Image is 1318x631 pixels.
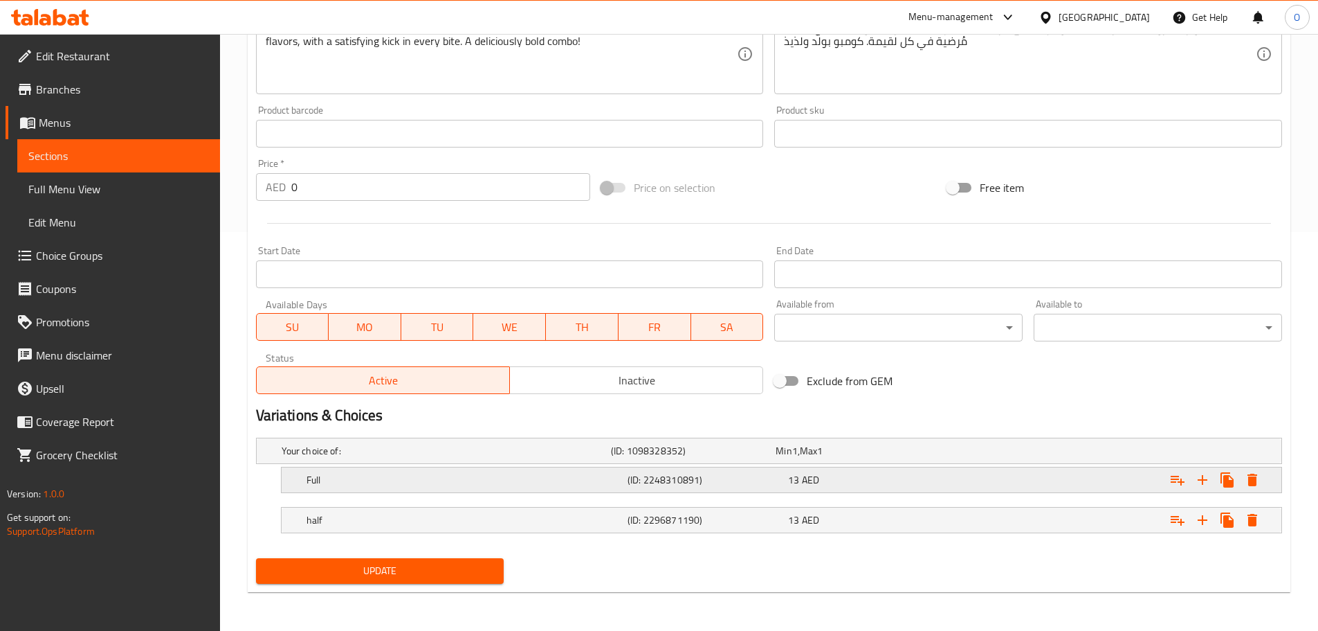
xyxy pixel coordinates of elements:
[6,372,220,405] a: Upsell
[784,21,1256,87] textarea: جبنة قشقوان ممزوجة بمحمرة منعشة وحارة، تخلق مزيجًا مثاليًا من نكهات كريمية ومدخنة، مع لمسة مُرضية...
[788,471,799,489] span: 13
[256,558,504,584] button: Update
[7,522,95,540] a: Support.OpsPlatform
[6,272,220,305] a: Coupons
[36,380,209,397] span: Upsell
[628,473,782,487] h5: (ID: 2248310891)
[611,444,770,458] h5: (ID: 1098328352)
[792,442,798,460] span: 1
[1059,10,1150,25] div: [GEOGRAPHIC_DATA]
[282,444,605,458] h5: Your choice of:
[36,414,209,430] span: Coverage Report
[515,371,758,391] span: Inactive
[619,313,691,341] button: FR
[17,206,220,239] a: Edit Menu
[17,139,220,172] a: Sections
[256,313,329,341] button: SU
[28,214,209,231] span: Edit Menu
[624,317,686,337] span: FR
[802,511,819,529] span: AED
[6,438,220,472] a: Grocery Checklist
[509,366,763,394] button: Inactive
[1190,468,1215,492] button: Add new choice
[776,444,935,458] div: ,
[6,239,220,272] a: Choice Groups
[6,73,220,106] a: Branches
[817,442,823,460] span: 1
[262,317,324,337] span: SU
[43,485,64,503] span: 1.0.0
[1215,468,1240,492] button: Clone new choice
[262,371,504,391] span: Active
[306,513,622,527] h5: half
[1294,10,1300,25] span: O
[256,366,510,394] button: Active
[1034,314,1282,341] div: ​
[807,373,893,389] span: Exclude from GEM
[329,313,401,341] button: MO
[479,317,540,337] span: WE
[6,405,220,438] a: Coverage Report
[401,313,474,341] button: TU
[774,314,1023,341] div: ​
[1190,508,1215,533] button: Add new choice
[36,48,209,64] span: Edit Restaurant
[36,247,209,264] span: Choice Groups
[1165,508,1190,533] button: Add choice group
[800,442,817,460] span: Max
[6,339,220,372] a: Menu disclaimer
[6,305,220,339] a: Promotions
[36,447,209,463] span: Grocery Checklist
[291,173,591,201] input: Please enter price
[256,405,1282,426] h2: Variations & Choices
[17,172,220,206] a: Full Menu View
[39,114,209,131] span: Menus
[282,508,1281,533] div: Expand
[36,347,209,364] span: Menu disclaimer
[788,511,799,529] span: 13
[634,179,715,196] span: Price on selection
[7,485,41,503] span: Version:
[1240,508,1265,533] button: Delete half
[36,81,209,98] span: Branches
[6,39,220,73] a: Edit Restaurant
[551,317,613,337] span: TH
[473,313,546,341] button: WE
[257,438,1281,463] div: Expand
[628,513,782,527] h5: (ID: 2296871190)
[267,562,493,580] span: Update
[36,281,209,297] span: Coupons
[774,120,1282,148] input: Please enter product sku
[282,468,1281,492] div: Expand
[256,120,764,148] input: Please enter product barcode
[802,471,819,489] span: AED
[776,442,791,460] span: Min
[7,508,71,526] span: Get support on:
[407,317,468,337] span: TU
[697,317,758,337] span: SA
[306,473,622,487] h5: Full
[266,21,738,87] textarea: Kashkaval cheese paired with tangy, spicy muhammara creates a perfect blend of creamy and smoky f...
[36,314,209,330] span: Promotions
[546,313,619,341] button: TH
[980,179,1024,196] span: Free item
[28,181,209,197] span: Full Menu View
[266,179,286,195] p: AED
[334,317,396,337] span: MO
[1215,508,1240,533] button: Clone new choice
[908,9,994,26] div: Menu-management
[6,106,220,139] a: Menus
[691,313,764,341] button: SA
[28,148,209,164] span: Sections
